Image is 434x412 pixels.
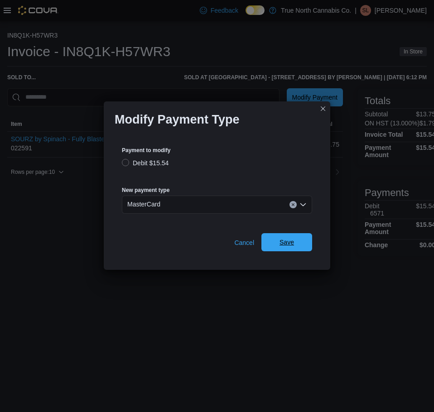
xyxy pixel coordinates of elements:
span: Save [280,238,294,247]
h1: Modify Payment Type [115,112,240,127]
input: Accessible screen reader label [164,199,165,210]
label: Debit $15.54 [122,158,169,168]
button: Cancel [231,234,258,252]
span: MasterCard [127,199,160,210]
label: Payment to modify [122,147,170,154]
span: Cancel [234,238,254,247]
button: Closes this modal window [318,103,328,114]
button: Save [261,233,312,251]
button: Clear input [289,201,297,208]
label: New payment type [122,187,169,194]
button: Open list of options [299,201,307,208]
